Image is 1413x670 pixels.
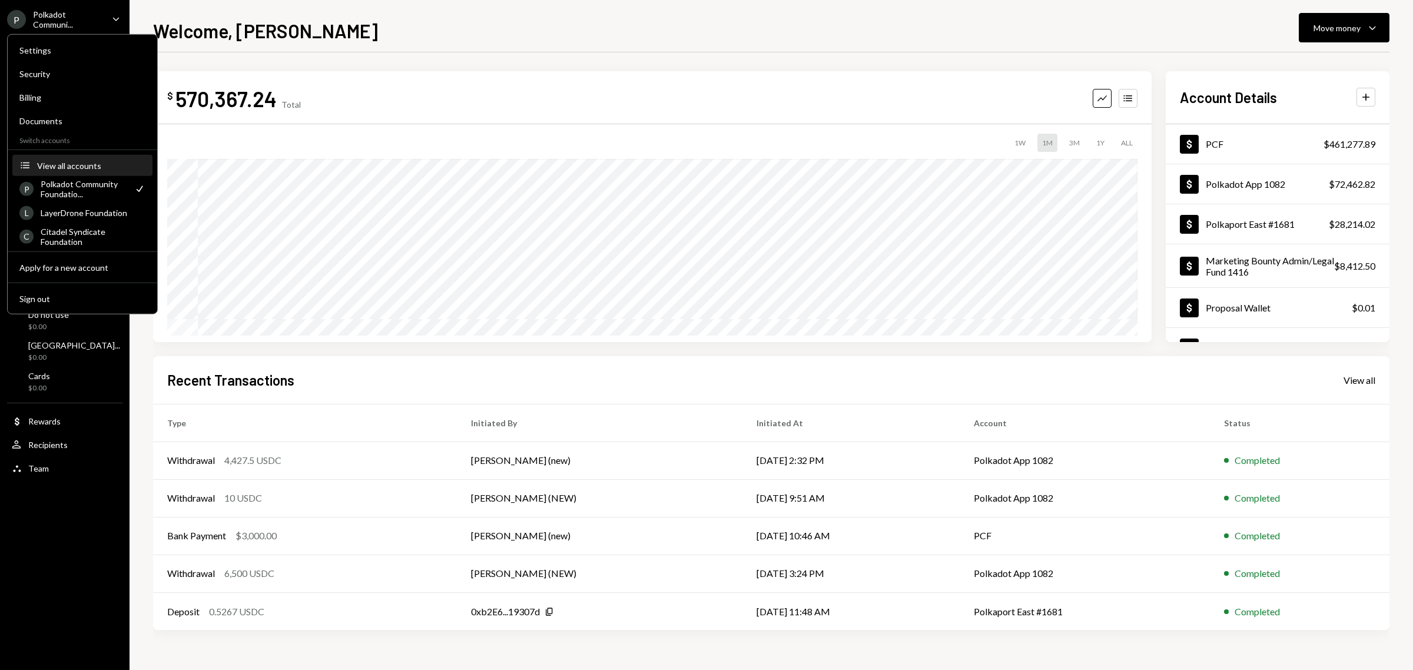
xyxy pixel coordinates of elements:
[167,491,215,505] div: Withdrawal
[960,404,1210,442] th: Account
[175,85,277,112] div: 570,367.24
[28,383,50,393] div: $0.00
[1206,302,1271,313] div: Proposal Wallet
[457,479,742,517] td: [PERSON_NAME] (NEW)
[153,19,378,42] h1: Welcome, [PERSON_NAME]
[742,442,960,479] td: [DATE] 2:32 PM
[1206,178,1285,190] div: Polkadot App 1082
[1064,134,1084,152] div: 3M
[19,69,145,79] div: Security
[19,92,145,102] div: Billing
[28,322,69,332] div: $0.00
[12,288,152,310] button: Sign out
[1329,217,1375,231] div: $28,214.02
[19,116,145,126] div: Documents
[12,63,152,84] a: Security
[1166,244,1389,287] a: Marketing Bounty Admin/Legal Fund 1416$8,412.50
[1166,288,1389,327] a: Proposal Wallet$0.01
[1092,134,1109,152] div: 1Y
[12,110,152,131] a: Documents
[33,9,102,29] div: Polkadot Communi...
[7,410,122,432] a: Rewards
[1166,204,1389,244] a: Polkaport East #1681$28,214.02
[1235,529,1280,543] div: Completed
[7,10,26,29] div: P
[7,337,125,365] a: [GEOGRAPHIC_DATA]...$0.00
[1344,374,1375,386] div: View all
[41,226,145,246] div: Citadel Syndicate Foundation
[1210,404,1389,442] th: Status
[471,605,540,619] div: 0xb2E6...19307d
[1116,134,1137,152] div: ALL
[167,90,173,102] div: $
[41,208,145,218] div: LayerDrone Foundation
[28,340,120,350] div: [GEOGRAPHIC_DATA]...
[167,605,200,619] div: Deposit
[41,179,127,199] div: Polkadot Community Foundatio...
[742,517,960,555] td: [DATE] 10:46 AM
[1166,328,1389,367] a: $0.00
[1235,453,1280,467] div: Completed
[19,45,145,55] div: Settings
[742,592,960,630] td: [DATE] 11:48 AM
[224,453,281,467] div: 4,427.5 USDC
[1329,177,1375,191] div: $72,462.82
[12,155,152,177] button: View all accounts
[28,371,50,381] div: Cards
[1206,138,1223,150] div: PCF
[209,605,264,619] div: 0.5267 USDC
[960,555,1210,592] td: Polkadot App 1082
[153,404,457,442] th: Type
[457,404,742,442] th: Initiated By
[7,306,122,334] a: Do not use$0.00
[167,566,215,581] div: Withdrawal
[281,99,301,110] div: Total
[960,442,1210,479] td: Polkadot App 1082
[1334,259,1375,273] div: $8,412.50
[1166,164,1389,204] a: Polkadot App 1082$72,462.82
[19,262,145,272] div: Apply for a new account
[7,367,122,396] a: Cards$0.00
[1235,491,1280,505] div: Completed
[1010,134,1030,152] div: 1W
[235,529,277,543] div: $3,000.00
[1166,124,1389,164] a: PCF$461,277.89
[28,353,120,363] div: $0.00
[1206,218,1295,230] div: Polkaport East #1681
[1352,301,1375,315] div: $0.01
[167,370,294,390] h2: Recent Transactions
[7,434,122,455] a: Recipients
[12,225,152,247] a: CCitadel Syndicate Foundation
[12,87,152,108] a: Billing
[7,457,122,479] a: Team
[19,205,34,220] div: L
[8,134,157,145] div: Switch accounts
[28,463,49,473] div: Team
[12,39,152,61] a: Settings
[1037,134,1057,152] div: 1M
[224,491,262,505] div: 10 USDC
[224,566,274,581] div: 6,500 USDC
[28,416,61,426] div: Rewards
[167,453,215,467] div: Withdrawal
[1314,22,1361,34] div: Move money
[19,182,34,196] div: P
[12,257,152,278] button: Apply for a new account
[742,404,960,442] th: Initiated At
[12,202,152,223] a: LLayerDrone Foundation
[28,440,68,450] div: Recipients
[167,529,226,543] div: Bank Payment
[742,555,960,592] td: [DATE] 3:24 PM
[37,160,145,170] div: View all accounts
[28,310,69,320] div: Do not use
[960,517,1210,555] td: PCF
[1344,373,1375,386] a: View all
[960,479,1210,517] td: Polkadot App 1082
[960,592,1210,630] td: Polkaport East #1681
[1352,341,1375,355] div: $0.00
[457,517,742,555] td: [PERSON_NAME] (new)
[457,442,742,479] td: [PERSON_NAME] (new)
[1299,13,1389,42] button: Move money
[1324,137,1375,151] div: $461,277.89
[1235,566,1280,581] div: Completed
